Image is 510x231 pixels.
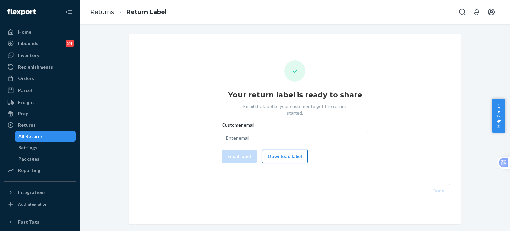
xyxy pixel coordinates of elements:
[127,8,167,16] a: Return Label
[90,8,114,16] a: Returns
[222,150,257,163] button: Email label
[18,64,53,70] div: Replenishments
[18,189,46,196] div: Integrations
[15,154,76,164] a: Packages
[18,110,28,117] div: Prep
[18,52,39,58] div: Inventory
[62,5,76,19] button: Close Navigation
[66,40,74,47] div: 24
[4,187,76,198] button: Integrations
[222,122,254,131] span: Customer email
[4,108,76,119] a: Prep
[18,133,43,140] div: All Returns
[24,5,37,11] span: Chat
[492,99,505,133] button: Help Center
[18,167,40,173] div: Reporting
[4,165,76,175] a: Reporting
[470,5,483,19] button: Open notifications
[18,156,39,162] div: Packages
[18,219,39,225] div: Fast Tags
[228,90,362,100] h1: Your return label is ready to share
[4,120,76,130] a: Returns
[4,217,76,227] button: Fast Tags
[485,5,498,19] button: Open account menu
[85,2,172,22] ol: breadcrumbs
[4,27,76,37] a: Home
[237,103,353,116] p: Email the label to your customer to get the return started.
[4,200,76,208] a: Add Integration
[18,87,32,94] div: Parcel
[18,144,37,151] div: Settings
[18,122,36,128] div: Returns
[7,9,36,15] img: Flexport logo
[4,62,76,72] a: Replenishments
[4,38,76,49] a: Inbounds24
[15,142,76,153] a: Settings
[4,85,76,96] a: Parcel
[18,75,34,82] div: Orders
[4,97,76,108] a: Freight
[4,50,76,60] a: Inventory
[15,131,76,142] a: All Returns
[18,29,31,35] div: Home
[18,40,38,47] div: Inbounds
[262,150,308,163] button: Download label
[18,99,34,106] div: Freight
[456,5,469,19] button: Open Search Box
[222,131,368,144] input: Customer email
[18,201,47,207] div: Add Integration
[4,73,76,84] a: Orders
[427,184,450,197] button: Done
